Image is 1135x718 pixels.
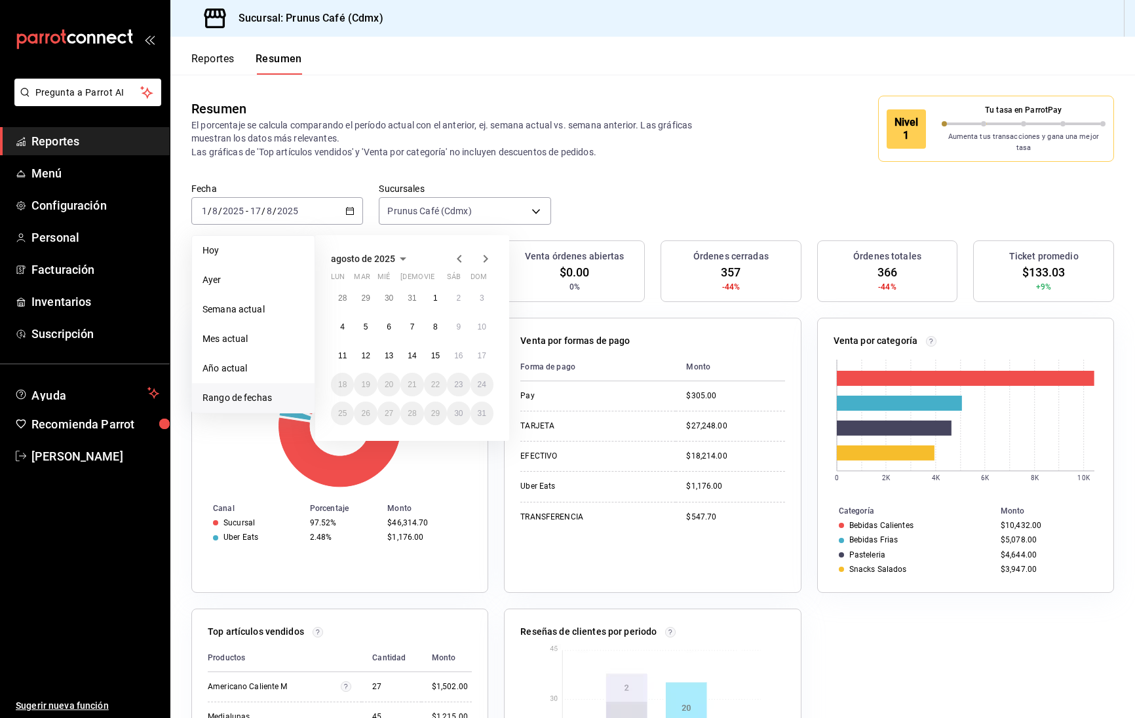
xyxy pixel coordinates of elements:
abbr: 29 de agosto de 2025 [431,409,440,418]
button: 30 de agosto de 2025 [447,402,470,425]
h3: Órdenes cerradas [693,250,769,263]
abbr: 30 de julio de 2025 [385,293,393,303]
span: agosto de 2025 [331,254,395,264]
abbr: 14 de agosto de 2025 [408,351,416,360]
p: Top artículos vendidos [208,625,304,639]
span: Año actual [202,362,304,375]
button: Reportes [191,52,235,75]
div: 2.48% [310,533,377,542]
button: 22 de agosto de 2025 [424,373,447,396]
button: 7 de agosto de 2025 [400,315,423,339]
abbr: 12 de agosto de 2025 [361,351,370,360]
abbr: 30 de agosto de 2025 [454,409,463,418]
button: 18 de agosto de 2025 [331,373,354,396]
div: TRANSFERENCIA [520,512,651,523]
button: 12 de agosto de 2025 [354,344,377,368]
label: Fecha [191,184,363,193]
button: 23 de agosto de 2025 [447,373,470,396]
span: Reportes [31,132,159,150]
abbr: 1 de agosto de 2025 [433,293,438,303]
abbr: 31 de agosto de 2025 [478,409,486,418]
span: Semana actual [202,303,304,316]
span: Pregunta a Parrot AI [35,86,141,100]
h3: Sucursal: Prunus Café (Cdmx) [228,10,383,26]
p: Venta por formas de pago [520,334,630,348]
text: 2K [882,474,891,482]
abbr: 3 de agosto de 2025 [480,293,484,303]
abbr: 10 de agosto de 2025 [478,322,486,331]
abbr: martes [354,273,370,286]
span: Prunus Café (Cdmx) [387,204,471,217]
button: 30 de julio de 2025 [377,286,400,310]
span: Configuración [31,197,159,214]
input: -- [250,206,261,216]
div: navigation tabs [191,52,302,75]
abbr: 28 de agosto de 2025 [408,409,416,418]
text: 4K [932,474,940,482]
div: Pasteleria [849,550,885,559]
button: 17 de agosto de 2025 [471,344,493,368]
th: Monto [995,504,1113,518]
p: Tu tasa en ParrotPay [942,104,1106,116]
abbr: jueves [400,273,478,286]
span: Facturación [31,261,159,278]
abbr: 15 de agosto de 2025 [431,351,440,360]
button: Pregunta a Parrot AI [14,79,161,106]
button: 9 de agosto de 2025 [447,315,470,339]
span: -44% [878,281,896,293]
button: 10 de agosto de 2025 [471,315,493,339]
button: 26 de agosto de 2025 [354,402,377,425]
text: 6K [981,474,990,482]
button: 31 de agosto de 2025 [471,402,493,425]
h3: Venta órdenes abiertas [525,250,625,263]
text: 0 [835,474,839,482]
abbr: 20 de agosto de 2025 [385,380,393,389]
span: [PERSON_NAME] [31,447,159,465]
div: 97.52% [310,518,377,527]
abbr: 27 de agosto de 2025 [385,409,393,418]
span: / [218,206,222,216]
div: $10,432.00 [1001,521,1092,530]
p: Venta por categoría [834,334,918,348]
button: 16 de agosto de 2025 [447,344,470,368]
div: $18,214.00 [686,451,784,462]
button: 6 de agosto de 2025 [377,315,400,339]
span: Suscripción [31,325,159,343]
abbr: 16 de agosto de 2025 [454,351,463,360]
th: Monto [382,501,488,516]
span: $133.03 [1022,263,1066,281]
span: / [261,206,265,216]
span: Inventarios [31,293,159,311]
input: ---- [222,206,244,216]
span: - [246,206,248,216]
abbr: domingo [471,273,487,286]
div: $5,078.00 [1001,535,1092,544]
button: 28 de julio de 2025 [331,286,354,310]
div: Nivel 1 [887,109,926,149]
button: 2 de agosto de 2025 [447,286,470,310]
abbr: 11 de agosto de 2025 [338,351,347,360]
span: 366 [877,263,897,281]
span: Recomienda Parrot [31,415,159,433]
th: Monto [676,353,784,381]
abbr: 4 de agosto de 2025 [340,322,345,331]
abbr: 22 de agosto de 2025 [431,380,440,389]
div: EFECTIVO [520,451,651,462]
button: 27 de agosto de 2025 [377,402,400,425]
abbr: 25 de agosto de 2025 [338,409,347,418]
th: Productos [208,644,362,672]
abbr: 18 de agosto de 2025 [338,380,347,389]
button: 3 de agosto de 2025 [471,286,493,310]
abbr: 7 de agosto de 2025 [410,322,415,331]
abbr: 19 de agosto de 2025 [361,380,370,389]
svg: Artículos relacionados por el SKU: Americano Caliente M (26.000000), Americano Caliente M 12oz (1... [341,681,351,692]
span: -44% [722,281,741,293]
abbr: sábado [447,273,461,286]
button: 8 de agosto de 2025 [424,315,447,339]
button: 1 de agosto de 2025 [424,286,447,310]
th: Monto [421,644,472,672]
th: Porcentaje [305,501,383,516]
div: $3,947.00 [1001,565,1092,574]
button: 14 de agosto de 2025 [400,344,423,368]
abbr: 5 de agosto de 2025 [364,322,368,331]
